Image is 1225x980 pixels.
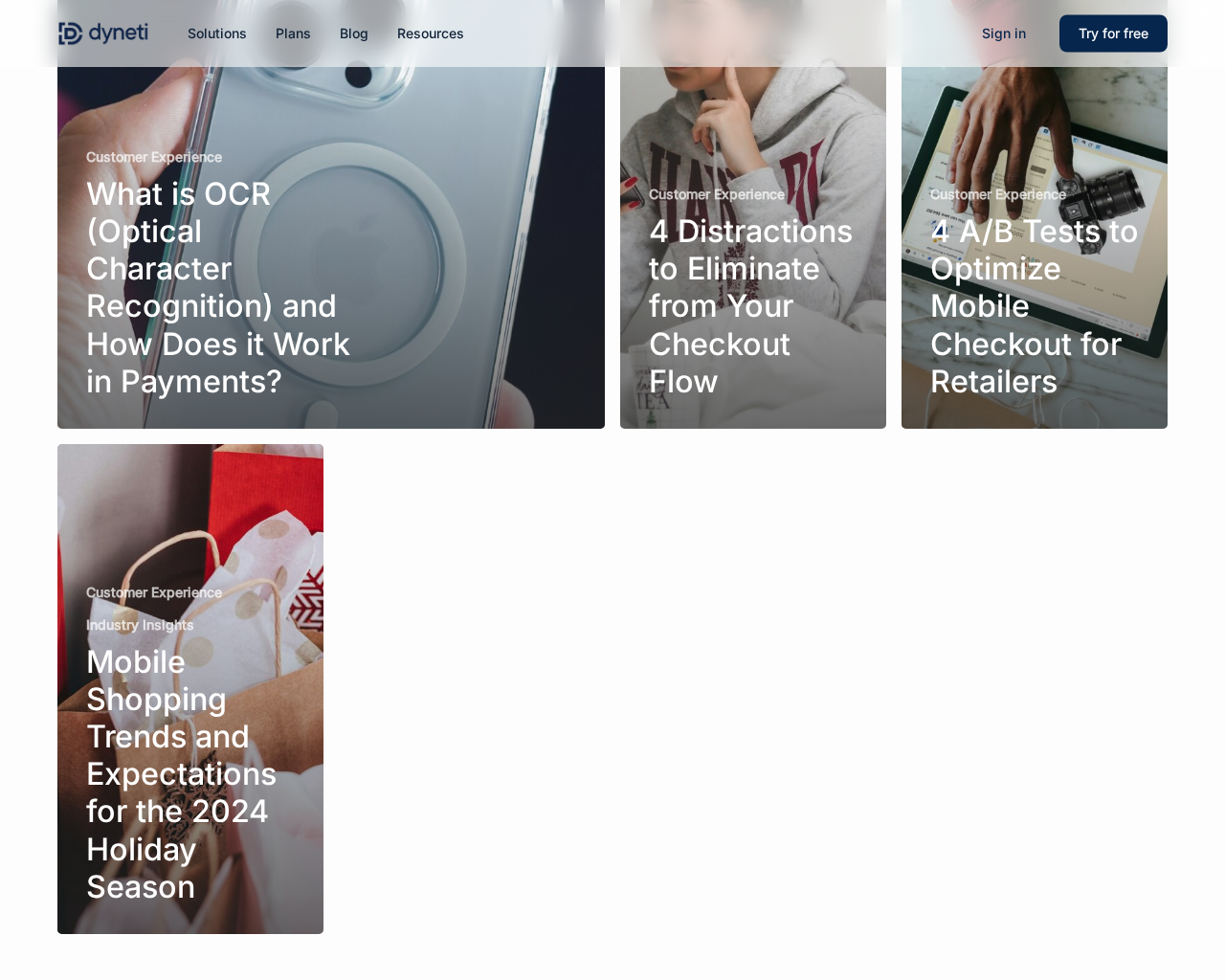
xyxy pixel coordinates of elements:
[1079,25,1148,41] span: Try for free
[86,583,222,601] a: Customer Experience
[930,185,1066,203] a: Customer Experience
[276,23,311,44] a: Plans
[340,25,368,41] span: Blog
[57,19,149,48] img: Dyneti Technologies
[188,23,247,44] a: Solutions
[1059,23,1168,44] a: Try for free
[963,23,1045,44] a: Sign in
[649,185,785,203] a: Customer Experience
[982,25,1026,41] span: Sign in
[397,23,464,44] a: Resources
[397,25,464,41] span: Resources
[86,615,194,634] a: Industry Insights
[86,147,222,166] a: Customer Experience
[276,25,311,41] span: Plans
[340,23,368,44] a: Blog
[188,25,247,41] span: Solutions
